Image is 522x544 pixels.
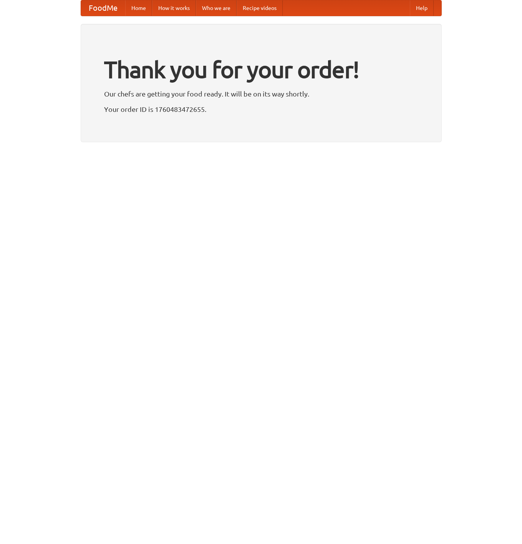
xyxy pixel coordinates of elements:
a: Help [410,0,434,16]
h1: Thank you for your order! [104,51,418,88]
a: Recipe videos [237,0,283,16]
a: Home [125,0,152,16]
p: Our chefs are getting your food ready. It will be on its way shortly. [104,88,418,100]
a: How it works [152,0,196,16]
p: Your order ID is 1760483472655. [104,103,418,115]
a: FoodMe [81,0,125,16]
a: Who we are [196,0,237,16]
